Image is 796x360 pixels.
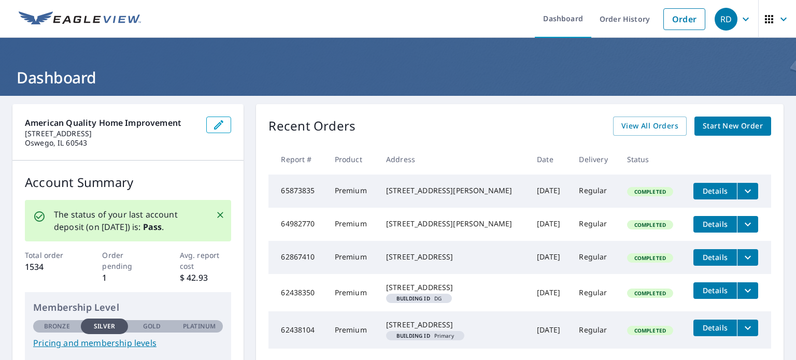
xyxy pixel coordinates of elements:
[326,175,378,208] td: Premium
[529,175,571,208] td: [DATE]
[693,282,737,299] button: detailsBtn-62438350
[386,282,520,293] div: [STREET_ADDRESS]
[529,274,571,311] td: [DATE]
[529,208,571,241] td: [DATE]
[44,322,70,331] p: Bronze
[143,221,162,233] b: Pass
[326,144,378,175] th: Product
[693,216,737,233] button: detailsBtn-64982770
[693,183,737,199] button: detailsBtn-65873835
[214,208,227,222] button: Close
[19,11,141,27] img: EV Logo
[628,188,672,195] span: Completed
[694,117,771,136] a: Start New Order
[700,323,731,333] span: Details
[326,311,378,349] td: Premium
[94,322,116,331] p: Silver
[25,117,198,129] p: American Quality Home improvement
[628,221,672,228] span: Completed
[102,250,154,271] p: Order pending
[571,274,618,311] td: Regular
[571,144,618,175] th: Delivery
[703,120,763,133] span: Start New Order
[737,320,758,336] button: filesDropdownBtn-62438104
[386,185,520,196] div: [STREET_ADDRESS][PERSON_NAME]
[268,175,326,208] td: 65873835
[700,252,731,262] span: Details
[33,337,223,349] a: Pricing and membership levels
[143,322,161,331] p: Gold
[390,333,460,338] span: Primary
[613,117,687,136] a: View All Orders
[628,254,672,262] span: Completed
[25,261,77,273] p: 1534
[102,271,154,284] p: 1
[737,249,758,266] button: filesDropdownBtn-62867410
[268,311,326,349] td: 62438104
[529,241,571,274] td: [DATE]
[268,274,326,311] td: 62438350
[529,311,571,349] td: [DATE]
[700,186,731,196] span: Details
[386,252,520,262] div: [STREET_ADDRESS]
[183,322,216,331] p: Platinum
[571,311,618,349] td: Regular
[326,208,378,241] td: Premium
[268,241,326,274] td: 62867410
[628,290,672,297] span: Completed
[663,8,705,30] a: Order
[571,175,618,208] td: Regular
[33,300,223,314] p: Membership Level
[180,250,232,271] p: Avg. report cost
[268,144,326,175] th: Report #
[386,219,520,229] div: [STREET_ADDRESS][PERSON_NAME]
[571,241,618,274] td: Regular
[693,249,737,266] button: detailsBtn-62867410
[700,219,731,229] span: Details
[25,250,77,261] p: Total order
[621,120,678,133] span: View All Orders
[715,8,737,31] div: RD
[180,271,232,284] p: $ 42.93
[12,67,784,88] h1: Dashboard
[700,285,731,295] span: Details
[737,282,758,299] button: filesDropdownBtn-62438350
[619,144,685,175] th: Status
[737,183,758,199] button: filesDropdownBtn-65873835
[378,144,529,175] th: Address
[628,327,672,334] span: Completed
[386,320,520,330] div: [STREET_ADDRESS]
[390,296,448,301] span: DG
[268,208,326,241] td: 64982770
[396,333,430,338] em: Building ID
[25,129,198,138] p: [STREET_ADDRESS]
[693,320,737,336] button: detailsBtn-62438104
[396,296,430,301] em: Building ID
[25,138,198,148] p: Oswego, IL 60543
[268,117,356,136] p: Recent Orders
[326,241,378,274] td: Premium
[25,173,231,192] p: Account Summary
[54,208,203,233] p: The status of your last account deposit (on [DATE]) is: .
[571,208,618,241] td: Regular
[737,216,758,233] button: filesDropdownBtn-64982770
[529,144,571,175] th: Date
[326,274,378,311] td: Premium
